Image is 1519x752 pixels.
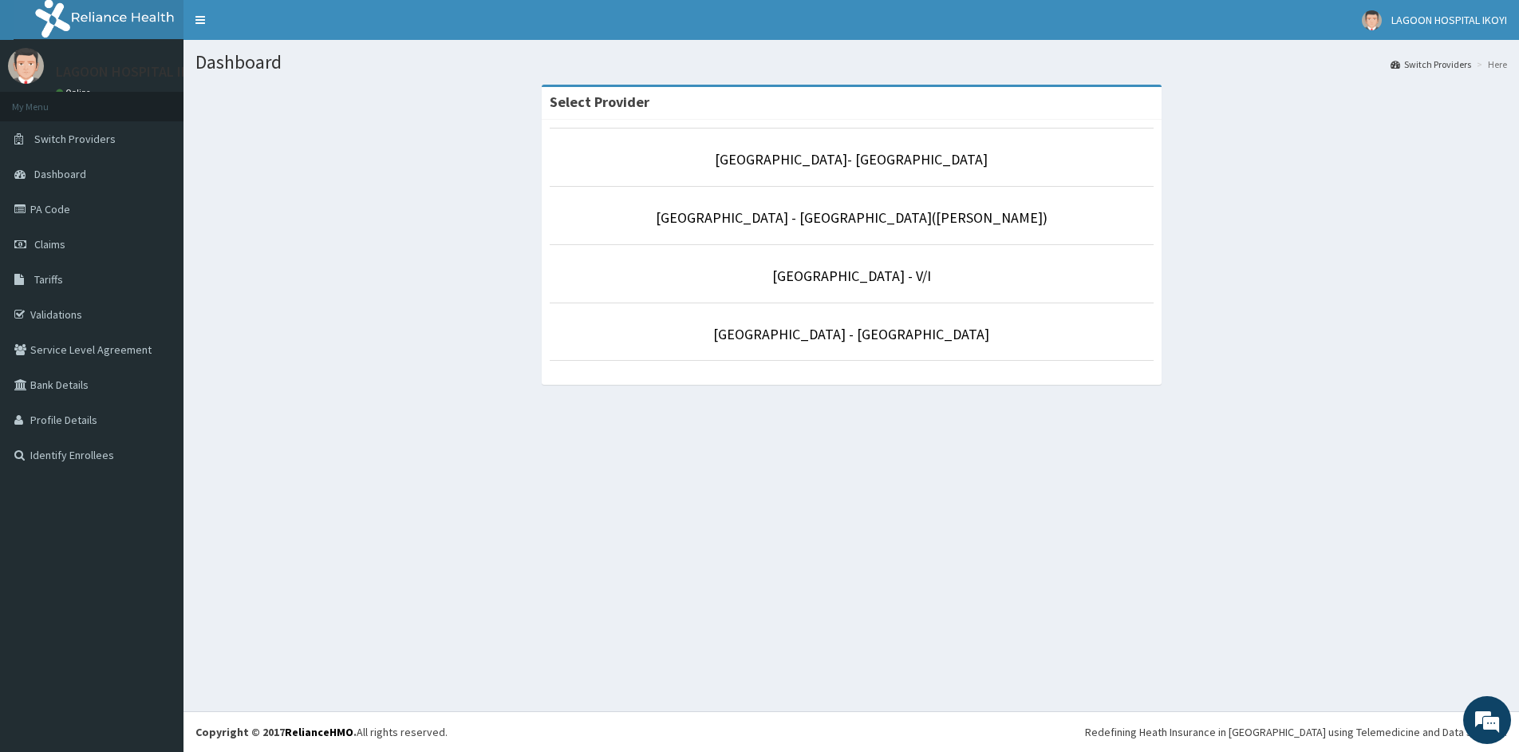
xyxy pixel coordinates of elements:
a: Switch Providers [1391,57,1471,71]
a: [GEOGRAPHIC_DATA] - V/I [772,267,931,285]
div: Redefining Heath Insurance in [GEOGRAPHIC_DATA] using Telemedicine and Data Science! [1085,724,1507,740]
a: [GEOGRAPHIC_DATA]- [GEOGRAPHIC_DATA] [715,150,988,168]
li: Here [1473,57,1507,71]
img: User Image [1362,10,1382,30]
span: Switch Providers [34,132,116,146]
textarea: Type your message and hit 'Enter' [8,436,304,492]
p: LAGOON HOSPITAL IKOYI [56,65,210,79]
span: Claims [34,237,65,251]
span: LAGOON HOSPITAL IKOYI [1391,13,1507,27]
div: Chat with us now [83,89,268,110]
span: We're online! [93,201,220,362]
span: Tariffs [34,272,63,287]
strong: Select Provider [550,93,649,111]
a: [GEOGRAPHIC_DATA] - [GEOGRAPHIC_DATA]([PERSON_NAME]) [656,208,1048,227]
span: Dashboard [34,167,86,181]
a: RelianceHMO [285,725,353,739]
strong: Copyright © 2017 . [195,725,357,739]
img: d_794563401_company_1708531726252_794563401 [30,80,65,120]
a: Online [56,87,94,98]
img: User Image [8,48,44,84]
footer: All rights reserved. [183,711,1519,752]
div: Minimize live chat window [262,8,300,46]
a: [GEOGRAPHIC_DATA] - [GEOGRAPHIC_DATA] [713,325,989,343]
h1: Dashboard [195,52,1507,73]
